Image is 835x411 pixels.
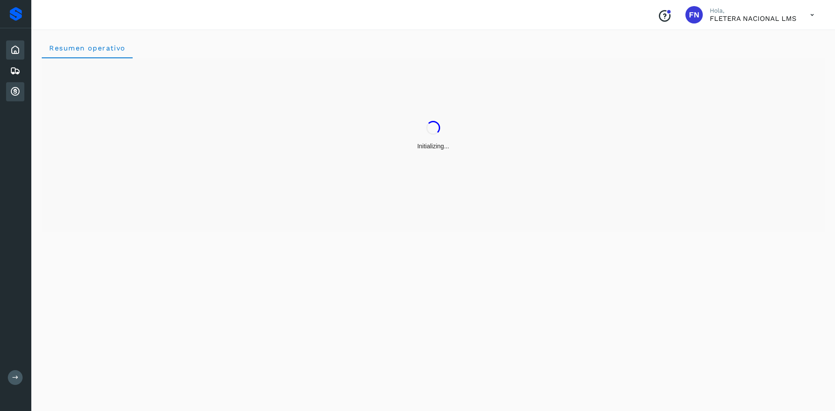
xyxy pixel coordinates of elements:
div: Inicio [6,40,24,60]
p: FLETERA NACIONAL LMS [710,14,796,23]
div: Embarques [6,61,24,80]
p: Hola, [710,7,796,14]
span: Resumen operativo [49,44,126,52]
div: Cuentas por cobrar [6,82,24,101]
